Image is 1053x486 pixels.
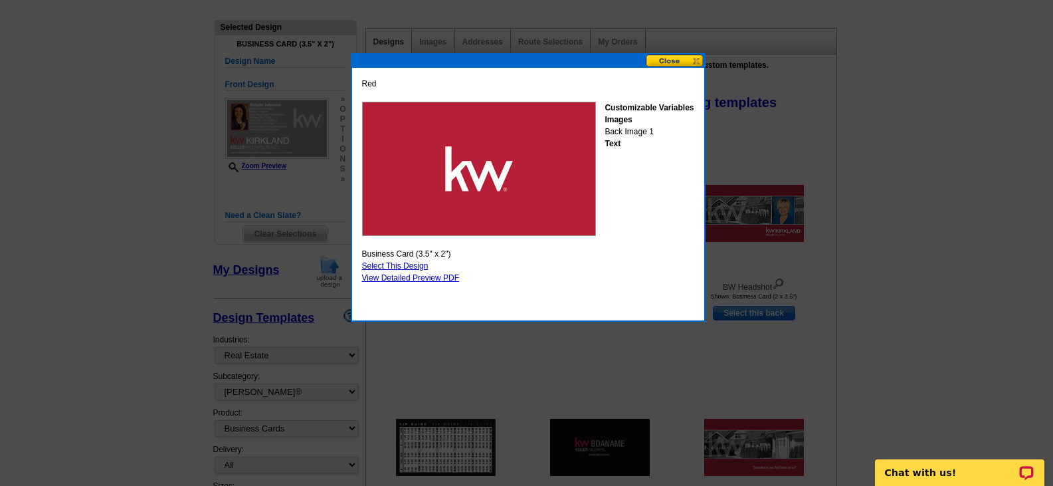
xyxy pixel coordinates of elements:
[362,102,596,236] img: KLWBCBred.jpg
[362,78,377,90] span: Red
[362,248,451,260] span: Business Card (3.5" x 2")
[866,444,1053,486] iframe: LiveChat chat widget
[362,273,460,283] a: View Detailed Preview PDF
[605,139,621,148] strong: Text
[605,102,694,150] div: Back Image 1
[362,261,429,271] a: Select This Design
[605,115,632,124] strong: Images
[605,103,694,112] strong: Customizable Variables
